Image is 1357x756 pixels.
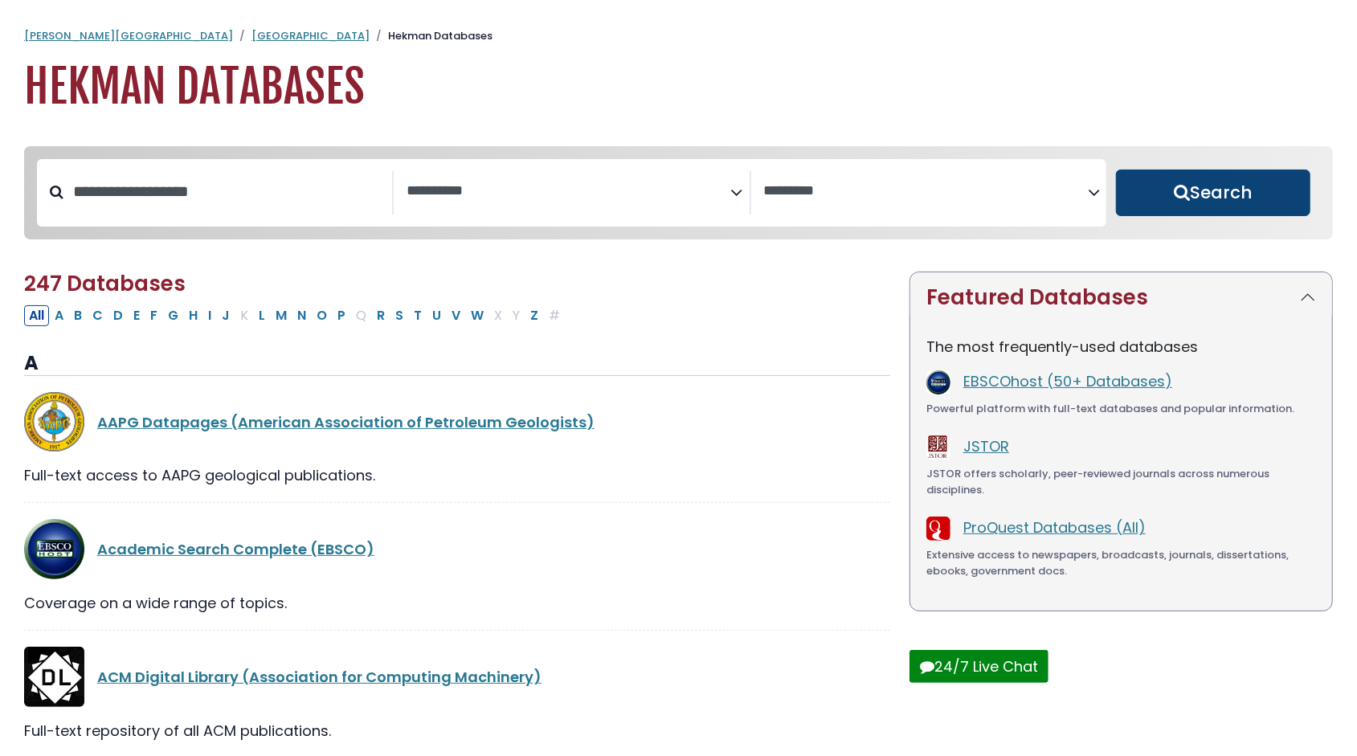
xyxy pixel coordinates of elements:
[24,28,1333,44] nav: breadcrumb
[108,305,128,326] button: Filter Results D
[427,305,446,326] button: Filter Results U
[24,60,1333,114] h1: Hekman Databases
[926,336,1316,358] p: The most frequently-used databases
[97,539,374,559] a: Academic Search Complete (EBSCO)
[910,272,1332,323] button: Featured Databases
[333,305,350,326] button: Filter Results P
[24,146,1333,239] nav: Search filters
[312,305,332,326] button: Filter Results O
[50,305,68,326] button: Filter Results A
[24,269,186,298] span: 247 Databases
[63,178,392,205] input: Search database by title or keyword
[69,305,87,326] button: Filter Results B
[24,592,890,614] div: Coverage on a wide range of topics.
[24,304,566,325] div: Alpha-list to filter by first letter of database name
[24,464,890,486] div: Full-text access to AAPG geological publications.
[88,305,108,326] button: Filter Results C
[926,547,1316,578] div: Extensive access to newspapers, broadcasts, journals, dissertations, ebooks, government docs.
[963,517,1146,537] a: ProQuest Databases (All)
[926,401,1316,417] div: Powerful platform with full-text databases and popular information.
[372,305,390,326] button: Filter Results R
[909,650,1048,683] button: 24/7 Live Chat
[926,466,1316,497] div: JSTOR offers scholarly, peer-reviewed journals across numerous disciplines.
[97,667,542,687] a: ACM Digital Library (Association for Computing Machinery)
[292,305,311,326] button: Filter Results N
[24,305,49,326] button: All
[129,305,145,326] button: Filter Results E
[217,305,235,326] button: Filter Results J
[163,305,183,326] button: Filter Results G
[963,436,1009,456] a: JSTOR
[764,183,1088,200] textarea: Search
[1116,170,1310,216] button: Submit for Search Results
[203,305,216,326] button: Filter Results I
[447,305,465,326] button: Filter Results V
[407,183,730,200] textarea: Search
[145,305,162,326] button: Filter Results F
[24,720,890,742] div: Full-text repository of all ACM publications.
[390,305,408,326] button: Filter Results S
[24,28,233,43] a: [PERSON_NAME][GEOGRAPHIC_DATA]
[184,305,202,326] button: Filter Results H
[409,305,427,326] button: Filter Results T
[24,352,890,376] h3: A
[271,305,292,326] button: Filter Results M
[525,305,543,326] button: Filter Results Z
[251,28,370,43] a: [GEOGRAPHIC_DATA]
[254,305,270,326] button: Filter Results L
[97,412,595,432] a: AAPG Datapages (American Association of Petroleum Geologists)
[466,305,488,326] button: Filter Results W
[370,28,493,44] li: Hekman Databases
[963,371,1172,391] a: EBSCOhost (50+ Databases)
